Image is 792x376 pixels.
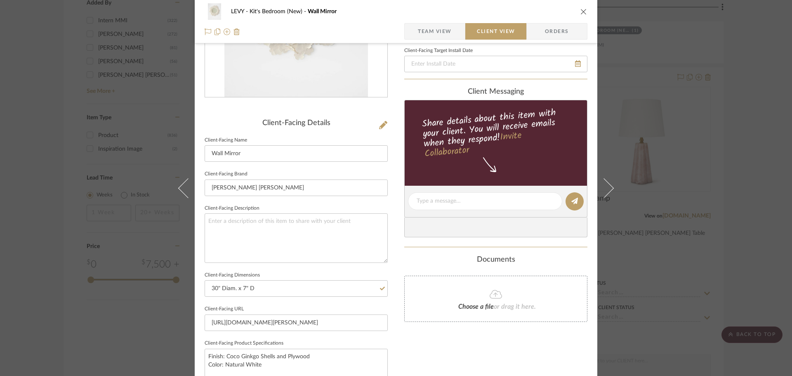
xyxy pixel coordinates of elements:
[418,23,452,40] span: Team View
[536,23,578,40] span: Orders
[233,28,240,35] img: Remove from project
[205,307,244,311] label: Client-Facing URL
[205,315,388,331] input: Enter item URL
[580,8,587,15] button: close
[205,206,259,210] label: Client-Facing Description
[231,9,250,14] span: LEVY
[205,119,388,128] div: Client-Facing Details
[404,255,587,265] div: Documents
[404,49,473,53] label: Client-Facing Target Install Date
[205,145,388,162] input: Enter Client-Facing Item Name
[205,180,388,196] input: Enter Client-Facing Brand
[205,341,283,345] label: Client-Facing Product Specifications
[404,87,587,97] div: client Messaging
[205,3,224,20] img: 0a9d6edc-a314-44d4-8fea-93f20db1ed24_48x40.jpg
[477,23,515,40] span: Client View
[404,56,587,72] input: Enter Install Date
[250,9,308,14] span: Kit's Bedroom (New)
[403,106,589,161] div: Share details about this item with your client. You will receive emails when they respond!
[205,172,247,176] label: Client-Facing Brand
[205,138,247,142] label: Client-Facing Name
[308,9,337,14] span: Wall Mirror
[458,303,494,310] span: Choose a file
[494,303,536,310] span: or drag it here.
[205,280,388,297] input: Enter item dimensions
[205,273,260,277] label: Client-Facing Dimensions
